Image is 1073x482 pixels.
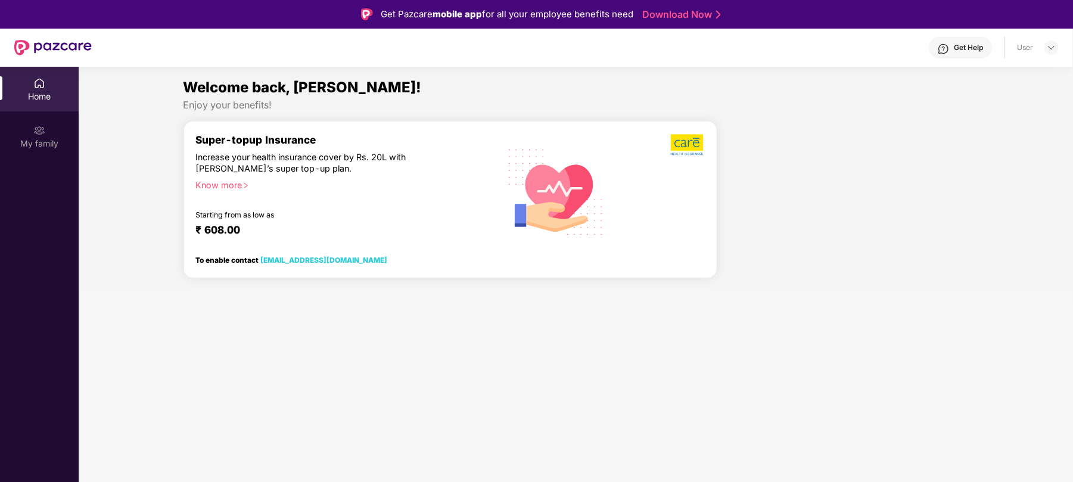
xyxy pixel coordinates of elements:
div: Get Help [954,43,984,52]
div: Enjoy your benefits! [184,99,969,111]
div: Know more [196,179,486,188]
img: svg+xml;base64,PHN2ZyBpZD0iRHJvcGRvd24tMzJ4MzIiIHhtbG5zPSJodHRwOi8vd3d3LnczLm9yZy8yMDAwL3N2ZyIgd2... [1047,43,1056,52]
div: Get Pazcare for all your employee benefits need [381,7,634,21]
img: Stroke [716,8,721,21]
div: ₹ 608.00 [196,223,481,238]
img: b5dec4f62d2307b9de63beb79f102df3.png [671,133,705,156]
div: To enable contact [196,256,388,264]
span: Welcome back, [PERSON_NAME]! [184,79,422,96]
img: svg+xml;base64,PHN2ZyBpZD0iSG9tZSIgeG1sbnM9Imh0dHA6Ly93d3cudzMub3JnLzIwMDAvc3ZnIiB3aWR0aD0iMjAiIG... [33,77,45,89]
a: Download Now [643,8,717,21]
div: Super-topup Insurance [196,133,493,146]
img: svg+xml;base64,PHN2ZyB3aWR0aD0iMjAiIGhlaWdodD0iMjAiIHZpZXdCb3g9IjAgMCAyMCAyMCIgZmlsbD0ibm9uZSIgeG... [33,125,45,136]
span: right [242,182,249,189]
img: Logo [361,8,373,20]
img: svg+xml;base64,PHN2ZyB4bWxucz0iaHR0cDovL3d3dy53My5vcmcvMjAwMC9zdmciIHhtbG5zOnhsaW5rPSJodHRwOi8vd3... [499,133,613,249]
img: svg+xml;base64,PHN2ZyBpZD0iSGVscC0zMngzMiIgeG1sbnM9Imh0dHA6Ly93d3cudzMub3JnLzIwMDAvc3ZnIiB3aWR0aD... [938,43,950,55]
div: User [1018,43,1034,52]
div: Starting from as low as [196,210,443,219]
img: New Pazcare Logo [14,40,92,55]
a: [EMAIL_ADDRESS][DOMAIN_NAME] [261,256,388,265]
div: Increase your health insurance cover by Rs. 20L with [PERSON_NAME]’s super top-up plan. [196,151,441,174]
strong: mobile app [433,8,483,20]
